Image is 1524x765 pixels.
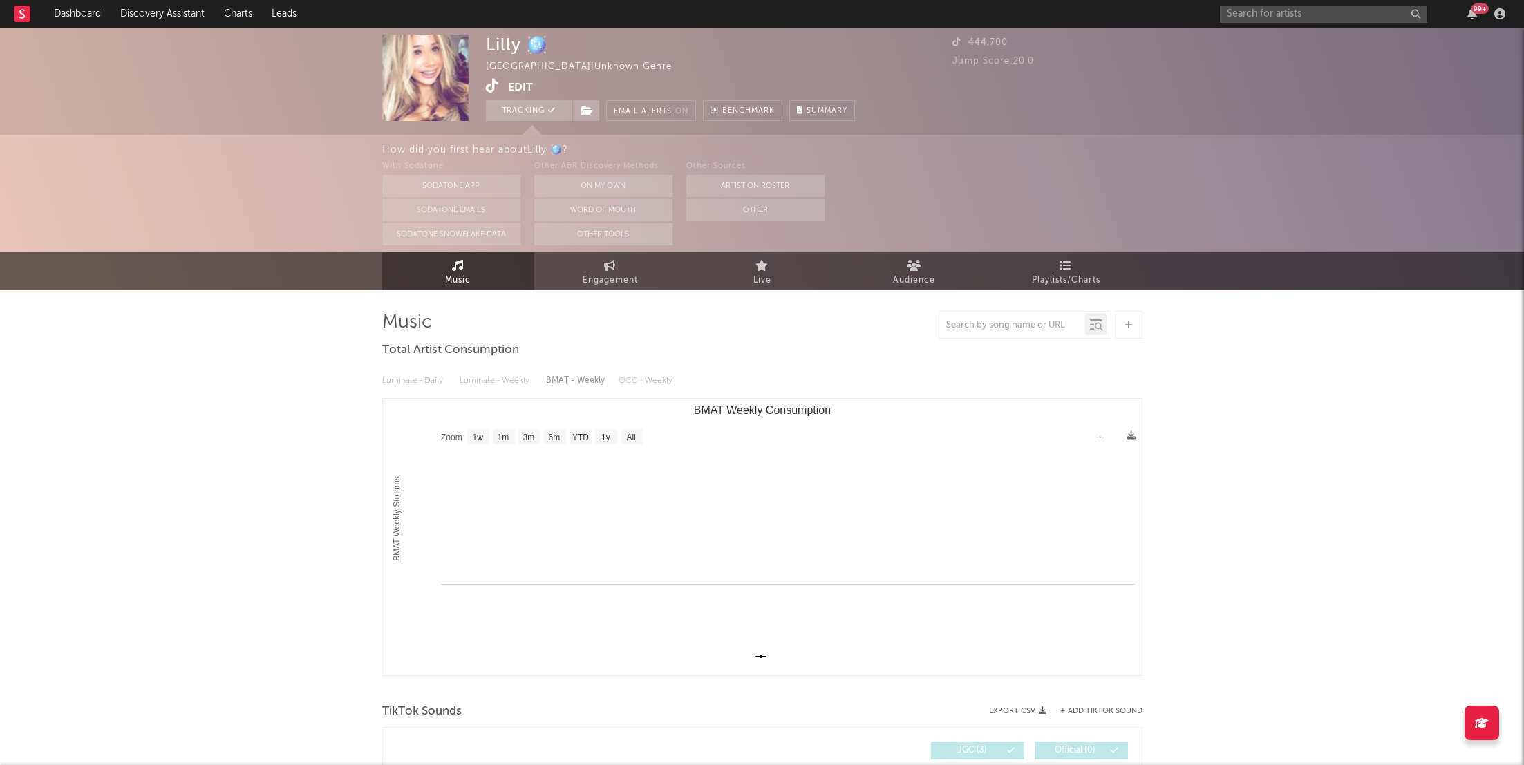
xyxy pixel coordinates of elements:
[807,107,847,115] span: Summary
[548,433,560,442] text: 6m
[486,35,548,55] div: Lilly 🪩
[1467,8,1477,19] button: 99+
[693,404,830,416] text: BMAT Weekly Consumption
[931,742,1024,759] button: UGC(3)
[1095,432,1103,442] text: →
[534,158,672,175] div: Other A&R Discovery Methods
[686,158,825,175] div: Other Sources
[893,272,935,289] span: Audience
[497,433,509,442] text: 1m
[686,199,825,221] button: Other
[1035,742,1128,759] button: Official(0)
[1220,6,1427,23] input: Search for artists
[1044,746,1107,755] span: Official ( 0 )
[686,175,825,197] button: Artist on Roster
[534,223,672,245] button: Other Tools
[990,252,1142,290] a: Playlists/Charts
[838,252,990,290] a: Audience
[523,433,534,442] text: 3m
[382,158,520,175] div: With Sodatone
[441,433,462,442] text: Zoom
[508,79,533,96] button: Edit
[382,175,520,197] button: Sodatone App
[1046,708,1142,715] button: + Add TikTok Sound
[601,433,610,442] text: 1y
[1060,708,1142,715] button: + Add TikTok Sound
[939,320,1085,331] input: Search by song name or URL
[572,433,588,442] text: YTD
[534,199,672,221] button: Word Of Mouth
[382,342,519,359] span: Total Artist Consumption
[583,272,638,289] span: Engagement
[383,399,1142,675] svg: BMAT Weekly Consumption
[392,476,402,561] text: BMAT Weekly Streams
[445,272,471,289] span: Music
[382,199,520,221] button: Sodatone Emails
[686,252,838,290] a: Live
[722,103,775,120] span: Benchmark
[989,707,1046,715] button: Export CSV
[626,433,635,442] text: All
[486,100,572,121] button: Tracking
[940,746,1004,755] span: UGC ( 3 )
[789,100,855,121] button: Summary
[486,59,704,75] div: [GEOGRAPHIC_DATA] | Unknown Genre
[534,252,686,290] a: Engagement
[382,703,462,720] span: TikTok Sounds
[606,100,696,121] button: Email AlertsOn
[382,252,534,290] a: Music
[472,433,483,442] text: 1w
[675,108,688,115] em: On
[382,223,520,245] button: Sodatone Snowflake Data
[1471,3,1489,14] div: 99 +
[753,272,771,289] span: Live
[1032,272,1100,289] span: Playlists/Charts
[703,100,782,121] a: Benchmark
[952,38,1008,47] span: 444,700
[952,57,1034,66] span: Jump Score: 20.0
[534,175,672,197] button: On My Own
